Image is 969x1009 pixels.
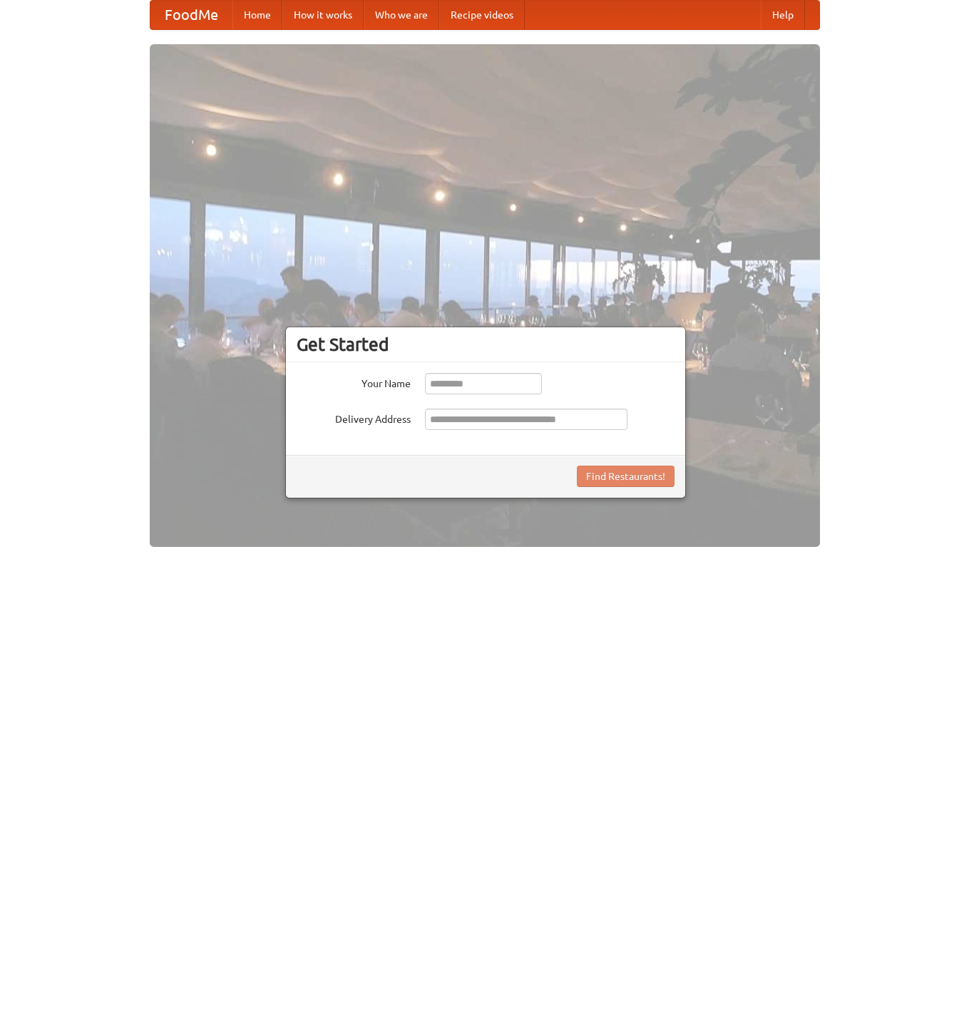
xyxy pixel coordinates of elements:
[761,1,805,29] a: Help
[297,334,675,355] h3: Get Started
[232,1,282,29] a: Home
[282,1,364,29] a: How it works
[297,373,411,391] label: Your Name
[297,409,411,426] label: Delivery Address
[577,466,675,487] button: Find Restaurants!
[150,1,232,29] a: FoodMe
[364,1,439,29] a: Who we are
[439,1,525,29] a: Recipe videos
